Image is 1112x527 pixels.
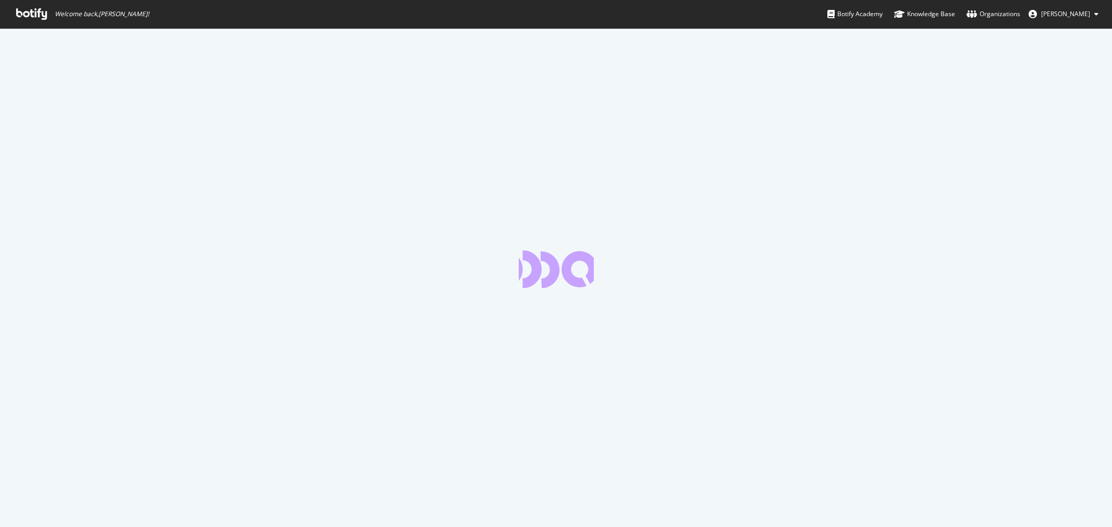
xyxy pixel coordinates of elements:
[827,9,883,19] div: Botify Academy
[519,250,594,288] div: animation
[894,9,955,19] div: Knowledge Base
[55,10,149,18] span: Welcome back, [PERSON_NAME] !
[1020,6,1107,22] button: [PERSON_NAME]
[967,9,1020,19] div: Organizations
[1041,9,1090,18] span: Jose Fausto Martinez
